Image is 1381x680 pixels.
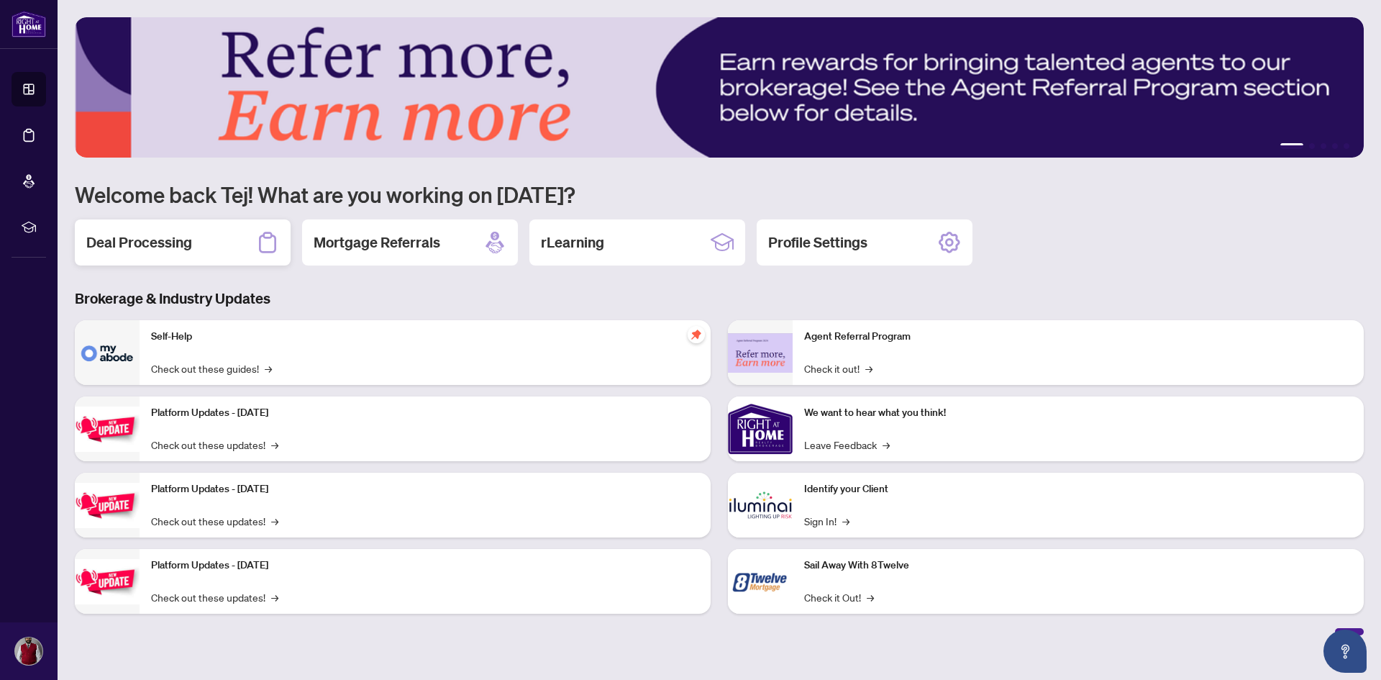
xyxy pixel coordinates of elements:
h3: Brokerage & Industry Updates [75,289,1364,309]
p: Platform Updates - [DATE] [151,405,699,421]
p: Identify your Client [804,481,1352,497]
a: Check it out!→ [804,361,872,376]
span: → [883,437,890,453]
span: → [271,513,278,529]
img: We want to hear what you think! [728,396,793,461]
p: Self-Help [151,329,699,345]
p: Platform Updates - [DATE] [151,481,699,497]
button: 3 [1321,143,1326,149]
a: Check out these updates!→ [151,513,278,529]
h2: Deal Processing [86,232,192,253]
img: Platform Updates - July 8, 2025 [75,483,140,528]
span: → [867,589,874,605]
h2: rLearning [541,232,604,253]
img: Slide 0 [75,17,1364,158]
h1: Welcome back Tej! What are you working on [DATE]? [75,181,1364,208]
img: Platform Updates - June 23, 2025 [75,559,140,604]
a: Leave Feedback→ [804,437,890,453]
button: Open asap [1323,630,1367,673]
span: → [265,361,272,376]
p: Agent Referral Program [804,329,1352,345]
span: pushpin [688,326,705,343]
img: Sail Away With 8Twelve [728,549,793,614]
button: 1 [1280,143,1303,149]
button: 2 [1309,143,1315,149]
img: Profile Icon [15,638,42,665]
p: Sail Away With 8Twelve [804,558,1352,574]
a: Check out these guides!→ [151,361,272,376]
a: Sign In!→ [804,513,849,529]
span: → [271,437,278,453]
a: Check it Out!→ [804,589,874,605]
h2: Mortgage Referrals [314,232,440,253]
span: → [842,513,849,529]
button: 4 [1332,143,1338,149]
h2: Profile Settings [768,232,867,253]
img: Platform Updates - July 21, 2025 [75,407,140,452]
p: We want to hear what you think! [804,405,1352,421]
a: Check out these updates!→ [151,589,278,605]
img: Self-Help [75,320,140,385]
a: Check out these updates!→ [151,437,278,453]
span: → [865,361,872,376]
img: Identify your Client [728,473,793,538]
p: Platform Updates - [DATE] [151,558,699,574]
button: 5 [1344,143,1349,149]
img: Agent Referral Program [728,333,793,373]
img: logo [12,11,46,37]
span: → [271,589,278,605]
